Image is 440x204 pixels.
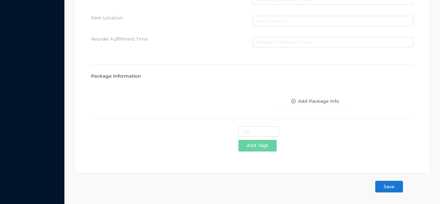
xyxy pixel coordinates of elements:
[252,16,413,26] input: Item Location
[375,181,403,192] button: Save
[252,37,413,47] input: Reorder Fulfillment Time
[91,15,252,21] div: Item Location
[238,126,279,137] input: tag
[91,36,252,43] div: Reorder Fulfillment Time
[91,73,413,80] div: Package Information
[238,140,277,151] button: Add Tags
[279,96,351,107] button: icon: plus-circle-oAdd Package Info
